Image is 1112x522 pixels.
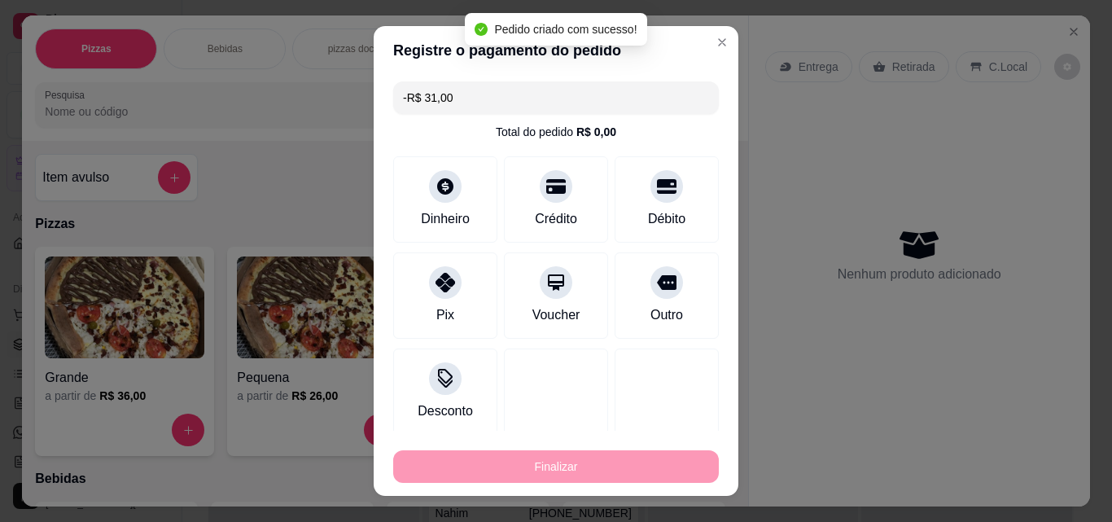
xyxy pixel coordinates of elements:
[403,81,709,114] input: Ex.: hambúrguer de cordeiro
[648,209,685,229] div: Débito
[535,209,577,229] div: Crédito
[709,29,735,55] button: Close
[436,305,454,325] div: Pix
[475,23,488,36] span: check-circle
[418,401,473,421] div: Desconto
[532,305,580,325] div: Voucher
[494,23,637,36] span: Pedido criado com sucesso!
[576,124,616,140] div: R$ 0,00
[650,305,683,325] div: Outro
[421,209,470,229] div: Dinheiro
[374,26,738,75] header: Registre o pagamento do pedido
[496,124,616,140] div: Total do pedido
